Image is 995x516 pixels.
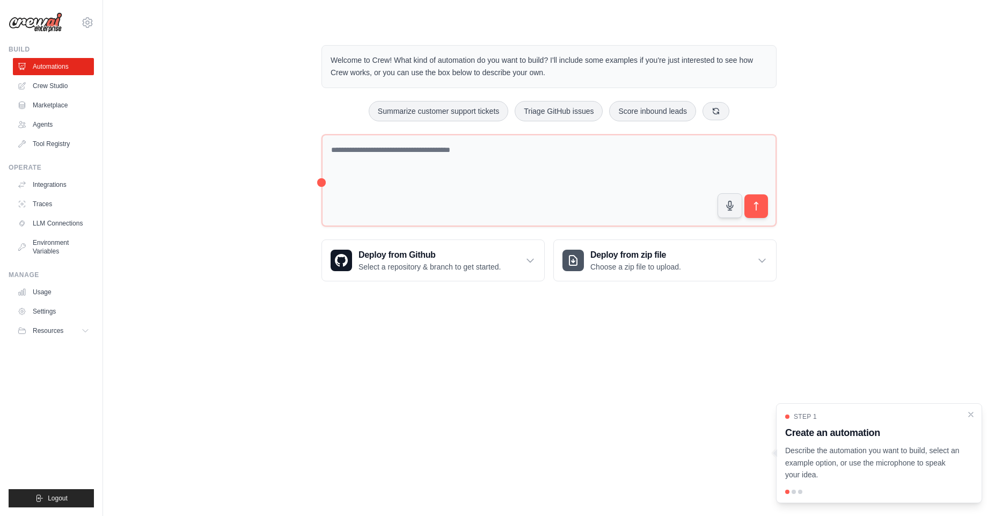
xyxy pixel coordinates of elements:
[331,54,767,79] p: Welcome to Crew! What kind of automation do you want to build? I'll include some examples if you'...
[9,12,62,33] img: Logo
[13,195,94,213] a: Traces
[13,97,94,114] a: Marketplace
[515,101,603,121] button: Triage GitHub issues
[794,412,817,421] span: Step 1
[967,410,975,419] button: Close walkthrough
[13,176,94,193] a: Integrations
[48,494,68,503] span: Logout
[33,326,63,335] span: Resources
[590,261,681,272] p: Choose a zip file to upload.
[13,215,94,232] a: LLM Connections
[13,284,94,301] a: Usage
[9,163,94,172] div: Operate
[609,101,696,121] button: Score inbound leads
[9,271,94,279] div: Manage
[785,445,960,481] p: Describe the automation you want to build, select an example option, or use the microphone to spe...
[13,116,94,133] a: Agents
[359,261,501,272] p: Select a repository & branch to get started.
[13,322,94,339] button: Resources
[13,234,94,260] a: Environment Variables
[359,249,501,261] h3: Deploy from Github
[785,425,960,440] h3: Create an automation
[369,101,508,121] button: Summarize customer support tickets
[590,249,681,261] h3: Deploy from zip file
[13,58,94,75] a: Automations
[9,45,94,54] div: Build
[13,77,94,95] a: Crew Studio
[9,489,94,507] button: Logout
[13,303,94,320] a: Settings
[13,135,94,152] a: Tool Registry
